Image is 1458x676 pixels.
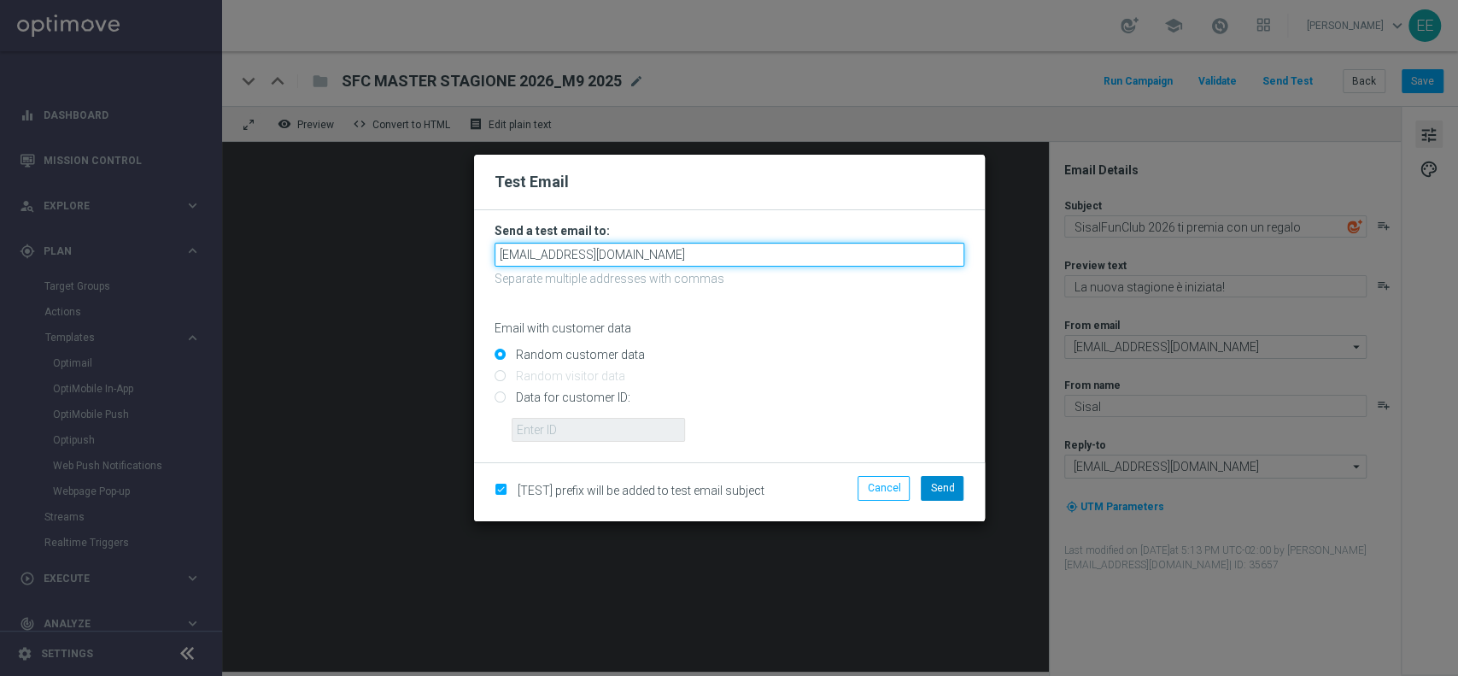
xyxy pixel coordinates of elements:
h2: Test Email [495,172,964,192]
button: Send [921,476,963,500]
label: Random customer data [512,347,645,362]
span: Send [930,482,954,494]
input: Enter ID [512,418,685,442]
h3: Send a test email to: [495,223,964,238]
button: Cancel [858,476,910,500]
p: Separate multiple addresses with commas [495,271,964,286]
span: [TEST] prefix will be added to test email subject [518,484,764,497]
p: Email with customer data [495,320,964,336]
